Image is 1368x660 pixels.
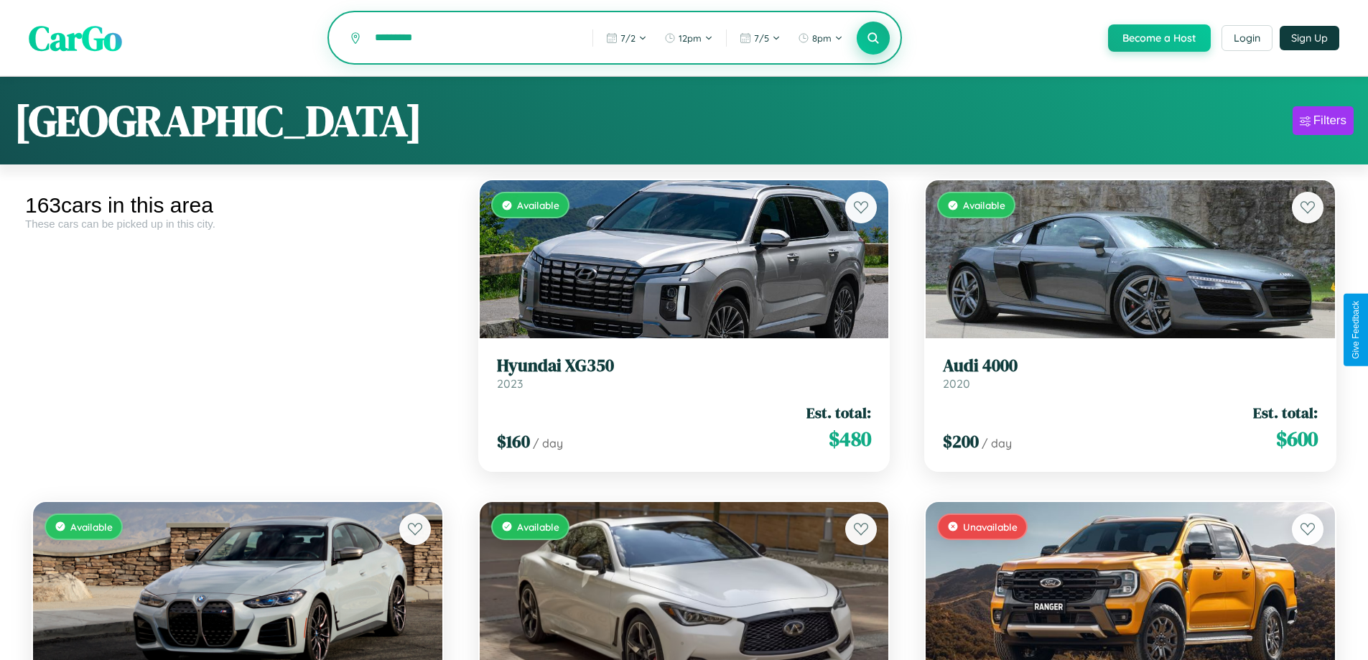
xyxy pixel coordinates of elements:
[1280,26,1339,50] button: Sign Up
[497,355,872,391] a: Hyundai XG3502023
[1293,106,1354,135] button: Filters
[14,91,422,150] h1: [GEOGRAPHIC_DATA]
[1351,301,1361,359] div: Give Feedback
[657,27,720,50] button: 12pm
[599,27,654,50] button: 7/2
[943,376,970,391] span: 2020
[943,355,1318,376] h3: Audi 4000
[1222,25,1272,51] button: Login
[25,193,450,218] div: 163 cars in this area
[1313,113,1346,128] div: Filters
[963,199,1005,211] span: Available
[497,355,872,376] h3: Hyundai XG350
[25,218,450,230] div: These cars can be picked up in this city.
[497,376,523,391] span: 2023
[829,424,871,453] span: $ 480
[982,436,1012,450] span: / day
[943,355,1318,391] a: Audi 40002020
[1108,24,1211,52] button: Become a Host
[679,32,702,44] span: 12pm
[732,27,788,50] button: 7/5
[517,199,559,211] span: Available
[533,436,563,450] span: / day
[29,14,122,62] span: CarGo
[1276,424,1318,453] span: $ 600
[1253,402,1318,423] span: Est. total:
[963,521,1018,533] span: Unavailable
[70,521,113,533] span: Available
[812,32,832,44] span: 8pm
[754,32,769,44] span: 7 / 5
[943,429,979,453] span: $ 200
[791,27,850,50] button: 8pm
[620,32,636,44] span: 7 / 2
[497,429,530,453] span: $ 160
[517,521,559,533] span: Available
[806,402,871,423] span: Est. total:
